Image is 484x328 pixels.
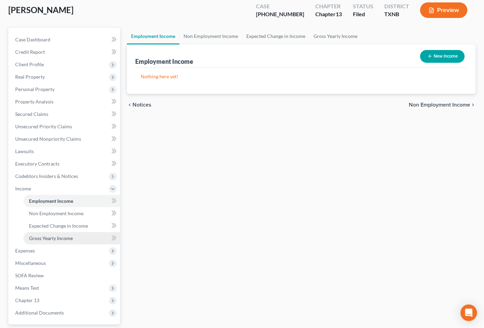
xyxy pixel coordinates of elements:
[420,2,467,18] button: Preview
[336,11,342,17] span: 13
[15,86,55,92] span: Personal Property
[15,123,72,129] span: Unsecured Priority Claims
[8,5,73,15] span: [PERSON_NAME]
[315,10,342,18] div: Chapter
[15,310,64,316] span: Additional Documents
[132,102,151,108] span: Notices
[353,2,373,10] div: Status
[15,111,48,117] span: Secured Claims
[15,61,44,67] span: Client Profile
[309,28,362,44] a: Gross Yearly Income
[10,108,120,120] a: Secured Claims
[409,102,470,108] span: Non Employment Income
[15,248,35,254] span: Expenses
[127,102,151,108] button: chevron_left Notices
[15,49,45,55] span: Credit Report
[10,46,120,58] a: Credit Report
[15,148,34,154] span: Lawsuits
[15,260,46,266] span: Miscellaneous
[10,158,120,170] a: Executory Contracts
[23,207,120,220] a: Non Employment Income
[384,2,409,10] div: District
[353,10,373,18] div: Filed
[127,102,132,108] i: chevron_left
[10,145,120,158] a: Lawsuits
[15,161,59,167] span: Executory Contracts
[23,220,120,232] a: Expected Change in Income
[10,269,120,282] a: SOFA Review
[141,73,462,80] p: Nothing here yet!
[29,210,83,216] span: Non Employment Income
[15,272,44,278] span: SOFA Review
[15,37,50,42] span: Case Dashboard
[29,223,88,229] span: Expected Change in Income
[384,10,409,18] div: TXNB
[470,102,476,108] i: chevron_right
[15,285,39,291] span: Means Test
[29,235,73,241] span: Gross Yearly Income
[242,28,309,44] a: Expected Change in Income
[29,198,73,204] span: Employment Income
[179,28,242,44] a: Non Employment Income
[135,57,193,66] div: Employment Income
[461,305,477,321] div: Open Intercom Messenger
[420,50,465,63] button: New Income
[15,74,45,80] span: Real Property
[10,96,120,108] a: Property Analysis
[15,136,81,142] span: Unsecured Nonpriority Claims
[10,120,120,133] a: Unsecured Priority Claims
[409,102,476,108] button: Non Employment Income chevron_right
[15,99,53,105] span: Property Analysis
[23,195,120,207] a: Employment Income
[127,28,179,44] a: Employment Income
[15,297,39,303] span: Chapter 13
[10,33,120,46] a: Case Dashboard
[15,186,31,191] span: Income
[315,2,342,10] div: Chapter
[10,133,120,145] a: Unsecured Nonpriority Claims
[23,232,120,245] a: Gross Yearly Income
[15,173,78,179] span: Codebtors Insiders & Notices
[256,10,304,18] div: [PHONE_NUMBER]
[256,2,304,10] div: Case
